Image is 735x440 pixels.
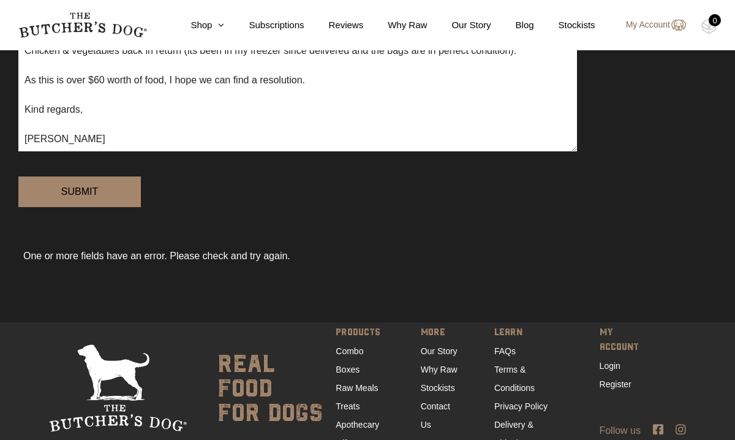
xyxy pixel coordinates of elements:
a: Why Raw [421,365,458,374]
span: PRODUCTS [336,325,388,342]
a: Shop [166,18,224,32]
a: FAQs [494,346,516,356]
span: MORE [421,325,462,342]
a: Our Story [427,18,491,32]
a: Register [600,379,631,389]
a: Apothecary [336,420,379,430]
a: Login [600,361,620,371]
a: Why Raw [363,18,427,32]
a: Treats [336,401,360,411]
a: Our Story [421,346,458,356]
a: Stockists [534,18,595,32]
a: Raw Meals [336,383,378,393]
div: 0 [709,14,721,26]
a: Combo Boxes [336,346,363,374]
span: LEARN [494,325,567,342]
a: Reviews [304,18,364,32]
a: Stockists [421,383,455,393]
div: One or more fields have an error. Please check and try again. [23,249,712,264]
a: Privacy Policy [494,401,548,411]
input: Submit [18,176,141,207]
a: Contact Us [421,401,450,430]
a: My Account [614,18,686,32]
a: Terms & Conditions [494,365,535,393]
div: real food for dogs [205,344,336,432]
a: Subscriptions [224,18,304,32]
img: TBD_Cart-Empty.png [701,18,717,34]
span: MY ACCOUNT [600,325,654,357]
a: Blog [491,18,534,32]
